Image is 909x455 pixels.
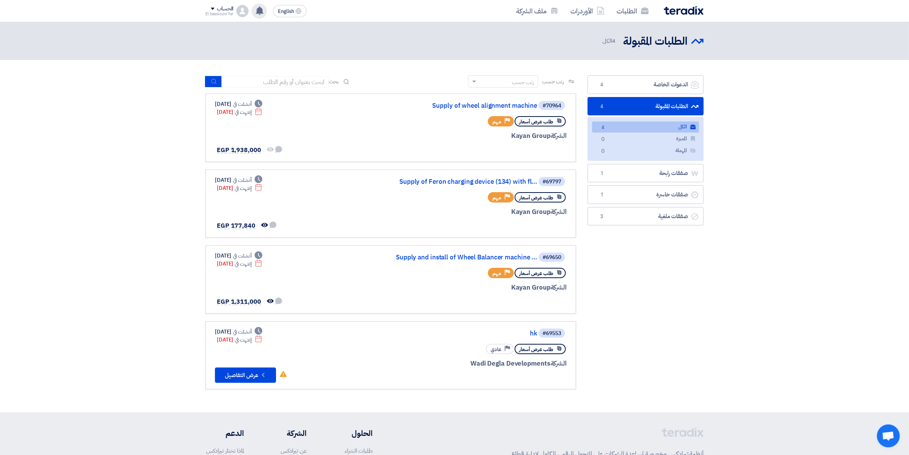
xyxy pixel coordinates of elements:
[597,103,606,110] span: 4
[598,136,607,144] span: 0
[598,147,607,155] span: 0
[281,447,307,455] a: عن تيرادكس
[588,207,704,226] a: صفقات ملغية3
[383,283,567,293] div: Kayan Group
[551,131,567,141] span: الشركة
[512,78,534,86] div: رتب حسب
[215,328,262,336] div: [DATE]
[384,178,537,185] a: Supply of Feron charging device (134) with fl...
[278,9,294,14] span: English
[215,252,262,260] div: [DATE]
[492,118,501,125] span: مهم
[215,368,276,383] button: عرض التفاصيل
[597,170,606,177] span: 1
[329,427,373,439] li: الحلول
[217,146,261,155] span: EGP 1,938,000
[602,37,617,45] span: الكل
[588,75,704,94] a: الدعوات الخاصة4
[384,330,537,337] a: hk
[542,103,561,108] div: #70964
[217,221,255,230] span: EGP 177,840
[612,37,615,45] span: 4
[222,76,329,87] input: ابحث بعنوان أو رقم الطلب
[383,359,567,369] div: Wadi Degla Developments
[217,336,262,344] div: [DATE]
[542,179,561,185] div: #69797
[492,194,501,201] span: مهم
[233,100,251,108] span: أنشئت في
[215,176,262,184] div: [DATE]
[383,207,567,217] div: Kayan Group
[217,184,262,192] div: [DATE]
[273,5,307,17] button: English
[519,118,553,125] span: طلب عرض أسعار
[267,427,307,439] li: الشركة
[542,78,564,86] span: رتب حسب
[623,34,688,49] h2: الطلبات المقبولة
[233,328,251,336] span: أنشئت في
[384,254,537,261] a: Supply and install of Wheel Balancer machine ...
[588,97,704,116] a: الطلبات المقبولة4
[235,336,251,344] span: إنتهت في
[233,252,251,260] span: أنشئت في
[217,108,262,116] div: [DATE]
[235,260,251,268] span: إنتهت في
[592,133,699,144] a: المميزة
[491,346,501,353] span: عادي
[206,447,244,455] a: لماذا تختار تيرادكس
[664,6,704,15] img: Teradix logo
[519,270,553,277] span: طلب عرض أسعار
[592,145,699,156] a: المهملة
[597,213,606,220] span: 3
[384,102,537,109] a: Supply of wheel alignment machine
[235,108,251,116] span: إنتهت في
[598,124,607,132] span: 4
[217,6,233,12] div: الحساب
[236,5,249,17] img: profile_test.png
[205,427,244,439] li: الدعم
[877,424,900,447] a: Open chat
[492,270,501,277] span: مهم
[235,184,251,192] span: إنتهت في
[233,176,251,184] span: أنشئت في
[383,131,567,141] div: Kayan Group
[329,78,339,86] span: بحث
[215,100,262,108] div: [DATE]
[588,185,704,204] a: صفقات خاسرة1
[610,2,655,20] a: الطلبات
[542,331,561,336] div: #69553
[597,191,606,199] span: 1
[588,164,704,183] a: صفقات رابحة1
[551,207,567,217] span: الشركة
[519,194,553,201] span: طلب عرض أسعار
[564,2,610,20] a: الأوردرات
[217,260,262,268] div: [DATE]
[519,346,553,353] span: طلب عرض أسعار
[542,255,561,260] div: #69650
[217,297,261,306] span: EGP 1,311,000
[345,447,373,455] a: طلبات الشراء
[597,81,606,89] span: 4
[510,2,564,20] a: ملف الشركة
[551,359,567,368] span: الشركة
[592,121,699,133] a: الكل
[551,283,567,292] span: الشركة
[205,12,233,16] div: El bassiouni for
